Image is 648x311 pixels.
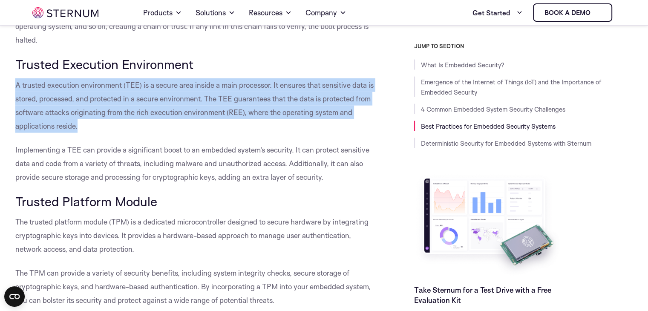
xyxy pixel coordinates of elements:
img: sternum iot [32,7,98,18]
a: 4 Common Embedded System Security Challenges [421,105,565,113]
span: The secure boot process starts with the root of trust. The RoT verifies the bootloader, which in ... [15,8,369,44]
img: Take Sternum for a Test Drive with a Free Evaluation Kit [414,172,563,278]
span: A trusted execution environment (TEE) is a secure area inside a main processor. It ensures that s... [15,81,374,130]
span: Trusted Execution Environment [15,56,193,72]
button: Open CMP widget [4,286,25,307]
span: Implementing a TEE can provide a significant boost to an embedded system’s security. It can prote... [15,145,369,181]
a: Book a demo [533,3,612,22]
a: Get Started [472,4,523,21]
a: What Is Embedded Security? [421,61,504,69]
img: sternum iot [594,9,601,16]
h3: JUMP TO SECTION [414,43,633,49]
span: The trusted platform module (TPM) is a dedicated microcontroller designed to secure hardware by i... [15,217,369,253]
a: Deterministic Security for Embedded Systems with Sternum [421,139,591,147]
a: Solutions [196,1,235,25]
span: Trusted Platform Module [15,193,157,209]
a: Products [143,1,182,25]
a: Company [305,1,346,25]
a: Best Practices for Embedded Security Systems [421,122,556,130]
a: Emergence of the Internet of Things (IoT) and the Importance of Embedded Security [421,78,601,96]
a: Resources [249,1,292,25]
